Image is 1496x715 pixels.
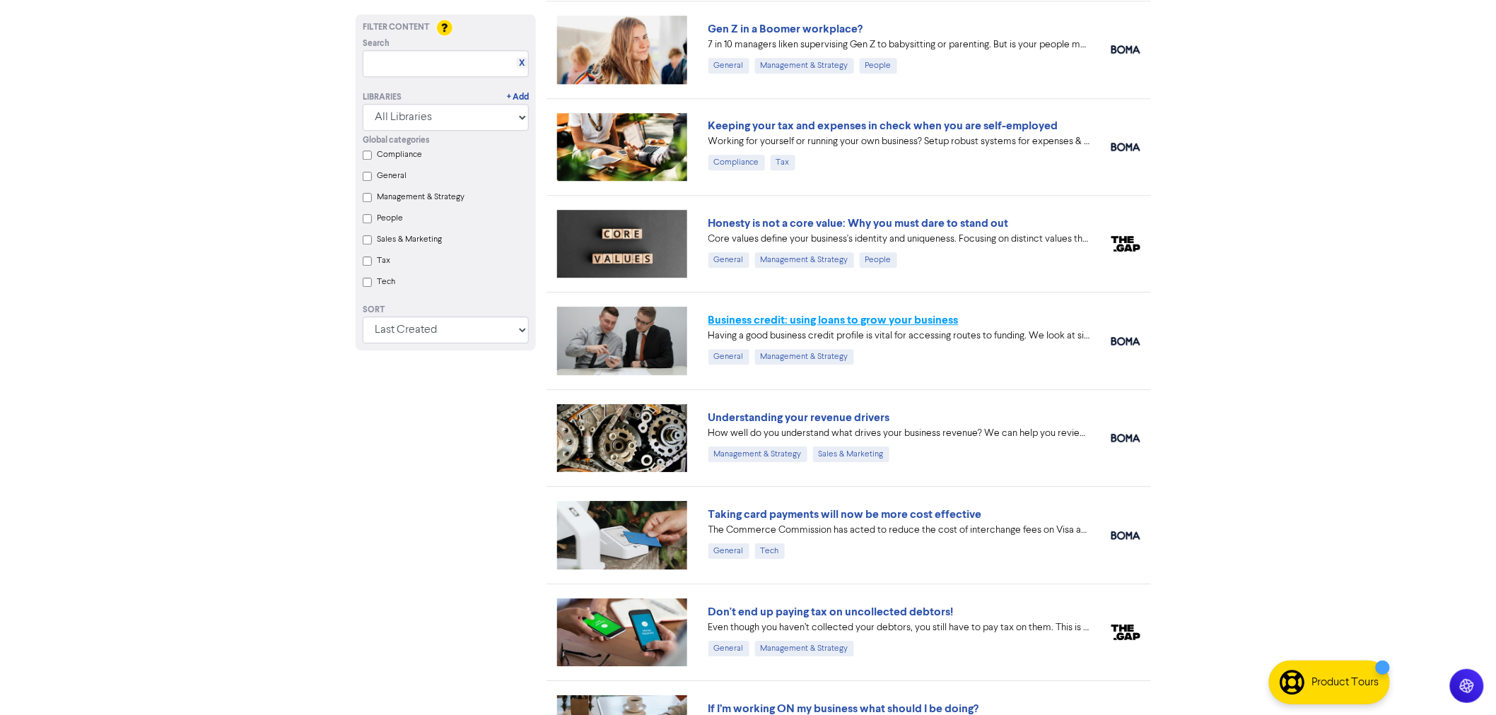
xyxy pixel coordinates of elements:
img: thegap [1111,236,1140,252]
div: Sales & Marketing [813,447,889,462]
a: Gen Z in a Boomer workplace? [708,22,863,36]
a: X [520,58,525,69]
label: General [377,170,407,182]
a: Business credit: using loans to grow your business [708,313,959,327]
a: Honesty is not a core value: Why you must dare to stand out [708,216,1009,230]
div: Management & Strategy [755,641,854,656]
div: General [708,641,749,656]
div: Management & Strategy [708,447,807,462]
div: Management & Strategy [755,252,854,268]
label: People [377,212,403,225]
label: Management & Strategy [377,191,464,203]
a: Taking card payments will now be more cost effective [708,507,982,521]
div: Tax [771,155,795,170]
div: How well do you understand what drives your business revenue? We can help you review your numbers... [708,426,1090,441]
div: 7 in 10 managers liken supervising Gen Z to babysitting or parenting. But is your people manageme... [708,37,1090,52]
div: General [708,58,749,73]
a: + Add [507,91,529,104]
a: Keeping your tax and expenses in check when you are self-employed [708,119,1058,133]
img: boma_accounting [1111,434,1140,442]
img: thegap [1111,625,1140,640]
div: General [708,543,749,559]
div: Having a good business credit profile is vital for accessing routes to funding. We look at six di... [708,329,1090,343]
a: Understanding your revenue drivers [708,410,890,425]
img: boma [1111,337,1140,345]
div: Working for yourself or running your own business? Setup robust systems for expenses & tax requir... [708,134,1090,149]
div: Libraries [363,91,402,104]
div: The Commerce Commission has acted to reduce the cost of interchange fees on Visa and Mastercard p... [708,523,1090,538]
label: Sales & Marketing [377,233,442,246]
div: Global categories [363,134,529,147]
iframe: Chat Widget [1425,647,1496,715]
div: Compliance [708,155,765,170]
div: Sort [363,304,529,317]
div: General [708,252,749,268]
div: Management & Strategy [755,58,854,73]
div: People [860,58,897,73]
img: boma [1111,531,1140,540]
div: Filter Content [363,21,529,34]
a: Don't end up paying tax on uncollected debtors! [708,605,954,619]
img: boma [1111,45,1140,54]
div: Management & Strategy [755,349,854,365]
div: Core values define your business's identity and uniqueness. Focusing on distinct values that refl... [708,232,1090,247]
div: People [860,252,897,268]
div: Even though you haven’t collected your debtors, you still have to pay tax on them. This is becaus... [708,620,1090,635]
div: General [708,349,749,365]
label: Tax [377,254,390,267]
img: boma_accounting [1111,143,1140,151]
label: Compliance [377,148,422,161]
label: Tech [377,276,395,288]
span: Search [363,37,390,50]
div: Tech [755,543,785,559]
